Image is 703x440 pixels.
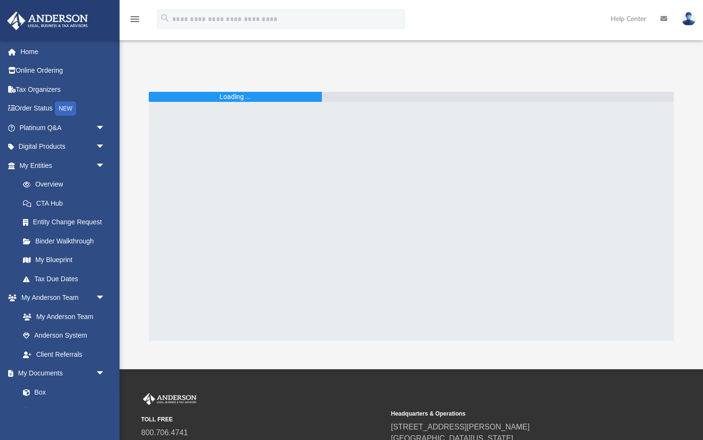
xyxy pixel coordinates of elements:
[13,251,115,270] a: My Blueprint
[7,137,120,156] a: Digital Productsarrow_drop_down
[141,429,188,437] a: 800.706.4741
[141,415,384,424] small: TOLL FREE
[13,213,120,232] a: Entity Change Request
[96,137,115,157] span: arrow_drop_down
[13,194,120,213] a: CTA Hub
[129,13,141,25] i: menu
[13,231,120,251] a: Binder Walkthrough
[55,101,76,116] div: NEW
[7,364,115,383] a: My Documentsarrow_drop_down
[7,288,115,308] a: My Anderson Teamarrow_drop_down
[96,364,115,384] span: arrow_drop_down
[7,99,120,119] a: Order StatusNEW
[160,13,170,23] i: search
[96,156,115,176] span: arrow_drop_down
[7,61,120,80] a: Online Ordering
[4,11,91,30] img: Anderson Advisors Platinum Portal
[13,345,115,364] a: Client Referrals
[7,156,120,175] a: My Entitiesarrow_drop_down
[391,423,530,431] a: [STREET_ADDRESS][PERSON_NAME]
[7,42,120,61] a: Home
[141,393,198,406] img: Anderson Advisors Platinum Portal
[13,307,110,326] a: My Anderson Team
[391,409,635,418] small: Headquarters & Operations
[129,18,141,25] a: menu
[13,383,110,402] a: Box
[13,269,120,288] a: Tax Due Dates
[681,12,696,26] img: User Pic
[96,118,115,138] span: arrow_drop_down
[13,326,115,345] a: Anderson System
[220,92,251,102] div: Loading ...
[13,175,120,194] a: Overview
[7,80,120,99] a: Tax Organizers
[96,288,115,308] span: arrow_drop_down
[13,402,115,421] a: Meeting Minutes
[7,118,120,137] a: Platinum Q&Aarrow_drop_down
